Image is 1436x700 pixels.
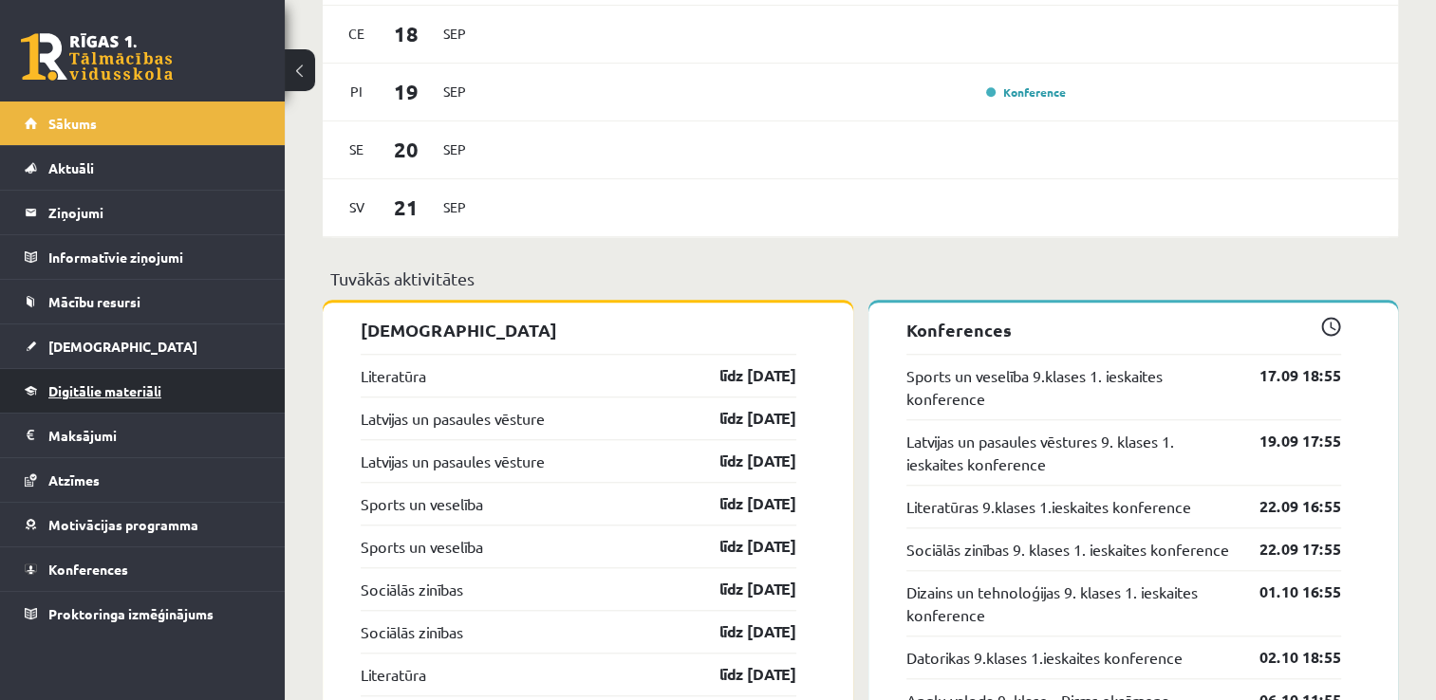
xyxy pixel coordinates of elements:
[361,663,426,686] a: Literatūra
[25,592,261,636] a: Proktoringa izmēģinājums
[377,192,436,223] span: 21
[361,492,483,515] a: Sports un veselība
[25,146,261,190] a: Aktuāli
[25,324,261,368] a: [DEMOGRAPHIC_DATA]
[686,364,796,387] a: līdz [DATE]
[330,266,1390,291] p: Tuvākās aktivitātes
[48,471,100,488] span: Atzīmes
[906,364,1232,410] a: Sports un veselība 9.klases 1. ieskaites konference
[435,135,475,164] span: Sep
[686,578,796,600] a: līdz [DATE]
[337,193,377,222] span: Sv
[906,538,1229,561] a: Sociālās zinības 9. klases 1. ieskaites konference
[48,414,261,457] legend: Maksājumi
[906,430,1232,475] a: Latvijas un pasaules vēstures 9. klases 1. ieskaites konference
[25,280,261,323] a: Mācību resursi
[686,492,796,515] a: līdz [DATE]
[337,135,377,164] span: Se
[48,293,140,310] span: Mācību resursi
[48,115,97,132] span: Sākums
[361,578,463,600] a: Sociālās zinības
[48,191,261,234] legend: Ziņojumi
[906,646,1183,669] a: Datorikas 9.klases 1.ieskaites konference
[1231,580,1341,603] a: 01.10 16:55
[686,663,796,686] a: līdz [DATE]
[377,18,436,49] span: 18
[686,407,796,430] a: līdz [DATE]
[25,235,261,279] a: Informatīvie ziņojumi
[906,580,1232,626] a: Dizains un tehnoloģijas 9. klases 1. ieskaites konference
[1231,364,1341,387] a: 17.09 18:55
[48,561,128,578] span: Konferences
[1231,646,1341,669] a: 02.10 18:55
[1231,495,1341,518] a: 22.09 16:55
[1231,430,1341,452] a: 19.09 17:55
[1231,538,1341,561] a: 22.09 17:55
[21,33,173,81] a: Rīgas 1. Tālmācības vidusskola
[906,495,1191,518] a: Literatūras 9.klases 1.ieskaites konference
[377,76,436,107] span: 19
[25,414,261,457] a: Maksājumi
[361,620,463,643] a: Sociālās zinības
[361,535,483,558] a: Sports un veselība
[25,458,261,502] a: Atzīmes
[48,235,261,279] legend: Informatīvie ziņojumi
[686,450,796,472] a: līdz [DATE]
[361,407,545,430] a: Latvijas un pasaules vēsture
[25,369,261,413] a: Digitālie materiāli
[48,338,197,355] span: [DEMOGRAPHIC_DATA]
[435,77,475,106] span: Sep
[986,84,1066,100] a: Konference
[48,516,198,533] span: Motivācijas programma
[25,547,261,591] a: Konferences
[906,317,1342,342] p: Konferences
[361,364,426,387] a: Literatūra
[361,317,796,342] p: [DEMOGRAPHIC_DATA]
[377,134,436,165] span: 20
[48,382,161,399] span: Digitālie materiāli
[25,503,261,546] a: Motivācijas programma
[48,605,214,622] span: Proktoringa izmēģinājums
[48,159,94,176] span: Aktuāli
[435,19,475,48] span: Sep
[25,191,261,234] a: Ziņojumi
[686,535,796,558] a: līdz [DATE]
[361,450,545,472] a: Latvijas un pasaules vēsture
[686,620,796,643] a: līdz [DATE]
[25,101,261,145] a: Sākums
[435,193,475,222] span: Sep
[337,19,377,48] span: Ce
[337,77,377,106] span: Pi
